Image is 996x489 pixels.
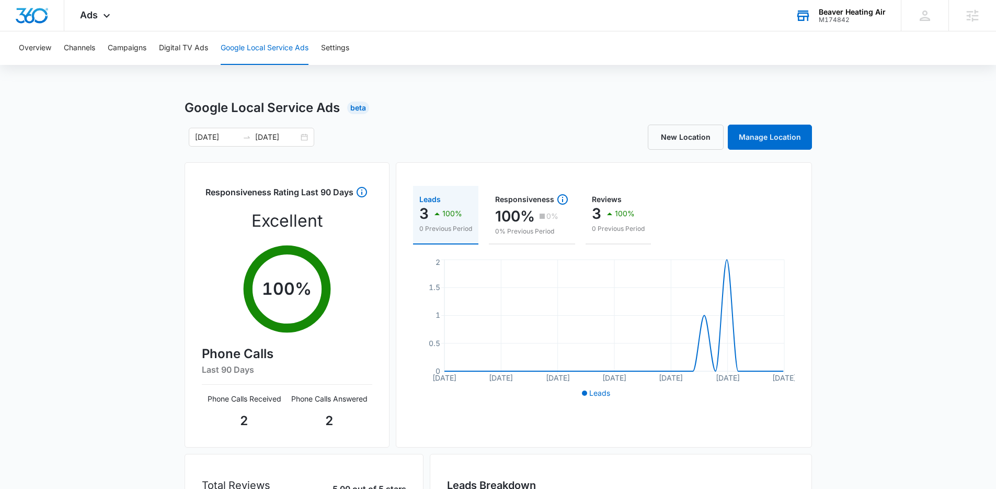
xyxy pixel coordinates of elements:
p: Excellent [251,208,323,234]
p: Phone Calls Received [202,393,287,404]
div: Beta [347,102,369,114]
div: Leads [419,196,472,203]
tspan: [DATE] [545,373,569,382]
p: 2 [287,412,372,430]
span: to [243,133,251,141]
p: 100% [615,210,635,217]
h4: Phone Calls [202,344,372,363]
tspan: [DATE] [659,373,683,382]
a: New Location [648,125,724,150]
p: 2 [202,412,287,430]
p: 0% [546,213,558,220]
tspan: 1 [436,310,440,319]
p: 0 Previous Period [419,224,472,234]
tspan: 0 [436,366,440,375]
p: 3 [419,205,429,222]
h6: Last 90 Days [202,363,372,376]
button: Overview [19,31,51,65]
input: End date [255,131,299,143]
div: Responsiveness [495,193,569,206]
p: 0 Previous Period [592,224,645,234]
p: 100 % [262,276,312,302]
input: Start date [195,131,238,143]
tspan: 0.5 [429,339,440,348]
p: Phone Calls Answered [287,393,372,404]
button: Google Local Service Ads [221,31,308,65]
span: Leads [589,388,610,397]
span: swap-right [243,133,251,141]
button: Channels [64,31,95,65]
div: account name [819,8,886,16]
h3: Responsiveness Rating Last 90 Days [205,186,353,204]
a: Manage Location [728,125,812,150]
h1: Google Local Service Ads [185,98,340,117]
div: Reviews [592,196,645,203]
tspan: [DATE] [602,373,626,382]
button: Digital TV Ads [159,31,208,65]
span: Ads [80,9,98,20]
div: account id [819,16,886,24]
button: Settings [321,31,349,65]
tspan: [DATE] [715,373,739,382]
tspan: [DATE] [432,373,456,382]
p: 3 [592,205,601,222]
tspan: [DATE] [772,373,796,382]
p: 0% Previous Period [495,227,569,236]
tspan: 1.5 [429,283,440,292]
button: Campaigns [108,31,146,65]
p: 100% [442,210,462,217]
tspan: 2 [436,258,440,266]
tspan: [DATE] [489,373,513,382]
p: 100% [495,208,535,225]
